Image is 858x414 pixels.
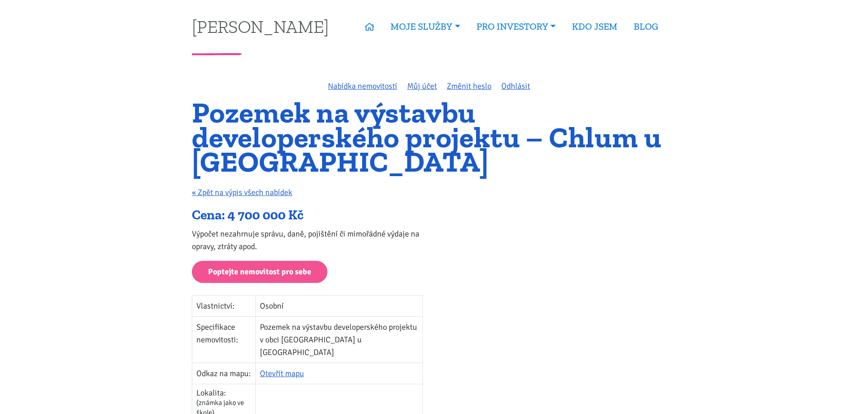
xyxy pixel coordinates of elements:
td: Osobní [255,295,422,316]
a: Změnit heslo [447,81,491,91]
td: Specifikace nemovitosti: [192,316,256,363]
a: [PERSON_NAME] [192,18,329,35]
a: Můj účet [407,81,437,91]
p: Výpočet nezahrnuje správu, daně, pojištění či mimořádné výdaje na opravy, ztráty apod. [192,227,423,253]
td: Vlastnictví: [192,295,256,316]
a: MOJE SLUŽBY [382,16,468,37]
h1: Pozemek na výstavbu developerského projektu – Chlum u [GEOGRAPHIC_DATA] [192,100,666,174]
a: Poptejte nemovitost pro sebe [192,261,327,283]
a: Otevřít mapu [260,369,304,378]
a: Odhlásit [501,81,530,91]
td: Pozemek na výstavbu developerského projektu v obci [GEOGRAPHIC_DATA] u [GEOGRAPHIC_DATA] [255,316,422,363]
a: PRO INVESTORY [468,16,564,37]
a: BLOG [626,16,666,37]
a: Nabídka nemovitostí [328,81,397,91]
a: KDO JSEM [564,16,626,37]
td: Odkaz na mapu: [192,363,256,384]
a: « Zpět na výpis všech nabídek [192,187,292,197]
div: Cena: 4 700 000 Kč [192,207,423,224]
